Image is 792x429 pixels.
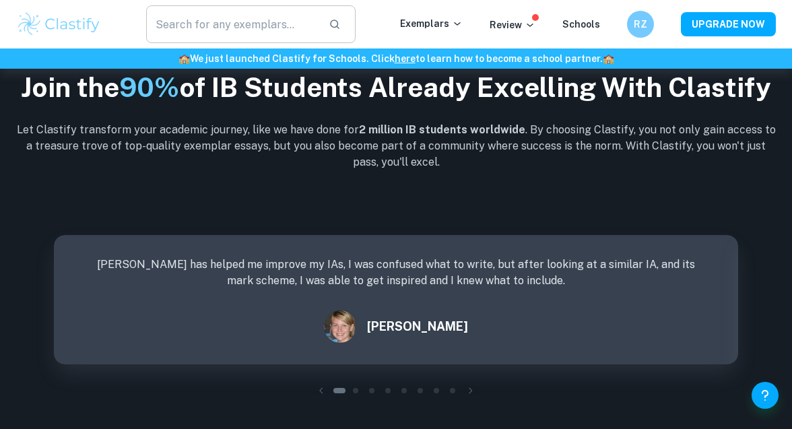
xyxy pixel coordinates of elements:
[603,53,614,64] span: 🏫
[178,53,190,64] span: 🏫
[16,122,776,170] p: Let Clastify transform your academic journey, like we have done for . By choosing Clastify, you n...
[359,123,525,136] b: 2 million IB students worldwide
[400,16,463,31] p: Exemplars
[16,11,102,38] img: Clastify logo
[490,18,535,32] p: Review
[681,12,776,36] button: UPGRADE NOW
[146,5,317,43] input: Search for any exemplars...
[395,53,416,64] a: here
[3,51,789,66] h6: We just launched Clastify for Schools. Click to learn how to become a school partner.
[92,257,700,289] p: [PERSON_NAME] has helped me improve my IAs, I was confused what to write, but after looking at a ...
[367,317,468,336] h6: [PERSON_NAME]
[752,382,779,409] button: Help and Feedback
[562,19,600,30] a: Schools
[119,71,179,103] span: 90%
[627,11,654,38] button: RZ
[633,17,649,32] h6: RZ
[324,310,356,343] img: Liza
[16,69,776,105] h2: Join the of IB Students Already Excelling With Clastify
